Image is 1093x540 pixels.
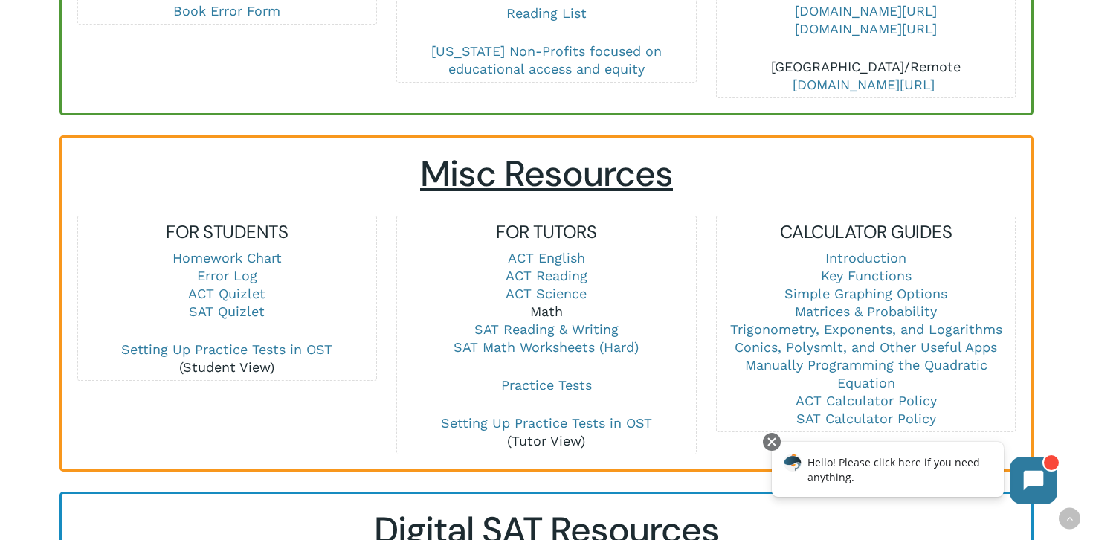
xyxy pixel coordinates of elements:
[121,341,332,357] a: Setting Up Practice Tests in OST
[454,339,639,355] a: SAT Math Worksheets (Hard)
[796,411,936,426] a: SAT Calculator Policy
[397,414,696,450] p: (Tutor View)
[506,268,587,283] a: ACT Reading
[530,303,563,319] a: Math
[431,43,662,77] a: [US_STATE] Non-Profits focused on educational access and equity
[474,321,619,337] a: SAT Reading & Writing
[508,250,585,266] a: ACT English
[397,220,696,244] h5: FOR TUTORS
[795,3,937,19] a: [DOMAIN_NAME][URL]
[821,268,912,283] a: Key Functions
[795,21,937,36] a: [DOMAIN_NAME][URL]
[717,58,1016,94] p: [GEOGRAPHIC_DATA]/Remote
[173,250,282,266] a: Homework Chart
[730,321,1002,337] a: Trigonometry, Exponents, and Logarithms
[420,150,673,197] span: Misc Resources
[78,220,377,244] h5: FOR STUDENTS
[784,286,947,301] a: Simple Graphing Options
[189,303,265,319] a: SAT Quizlet
[188,286,265,301] a: ACT Quizlet
[825,250,906,266] a: Introduction
[506,286,587,301] a: ACT Science
[197,268,257,283] a: Error Log
[717,220,1016,244] h5: CALCULATOR GUIDES
[793,77,935,92] a: [DOMAIN_NAME][URL]
[173,3,280,19] a: Book Error Form
[796,393,937,408] a: ACT Calculator Policy
[78,341,377,376] p: (Student View)
[756,430,1072,519] iframe: Chatbot
[506,5,587,21] a: Reading List
[441,415,652,431] a: Setting Up Practice Tests in OST
[735,339,997,355] a: Conics, Polysmlt, and Other Useful Apps
[745,357,987,390] a: Manually Programming the Quadratic Equation
[795,303,937,319] a: Matrices & Probability
[501,377,592,393] a: Practice Tests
